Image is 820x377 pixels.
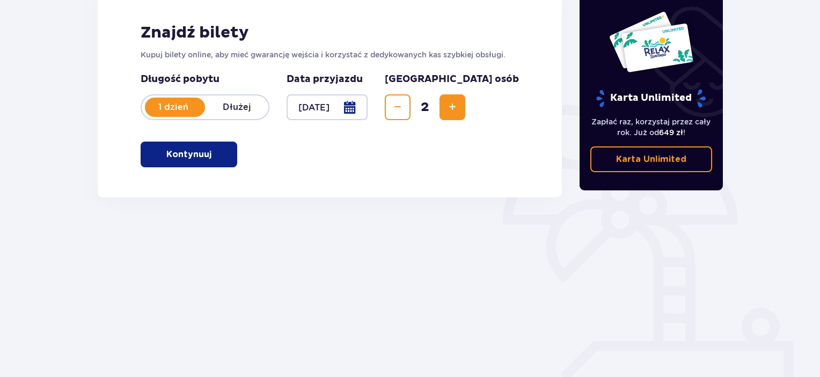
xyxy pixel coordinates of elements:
[385,94,411,120] button: Zmniejsz
[659,128,683,137] span: 649 zł
[142,101,205,113] p: 1 dzień
[141,142,237,167] button: Kontynuuj
[166,149,211,160] p: Kontynuuj
[590,146,713,172] a: Karta Unlimited
[595,89,707,108] p: Karta Unlimited
[205,101,268,113] p: Dłużej
[413,99,437,115] span: 2
[141,49,519,60] p: Kupuj bilety online, aby mieć gwarancję wejścia i korzystać z dedykowanych kas szybkiej obsługi.
[141,23,519,43] h2: Znajdź bilety
[287,73,363,86] p: Data przyjazdu
[440,94,465,120] button: Zwiększ
[141,73,269,86] p: Długość pobytu
[616,153,686,165] p: Karta Unlimited
[609,11,694,73] img: Dwie karty całoroczne do Suntago z napisem 'UNLIMITED RELAX', na białym tle z tropikalnymi liśćmi...
[590,116,713,138] p: Zapłać raz, korzystaj przez cały rok. Już od !
[385,73,519,86] p: [GEOGRAPHIC_DATA] osób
